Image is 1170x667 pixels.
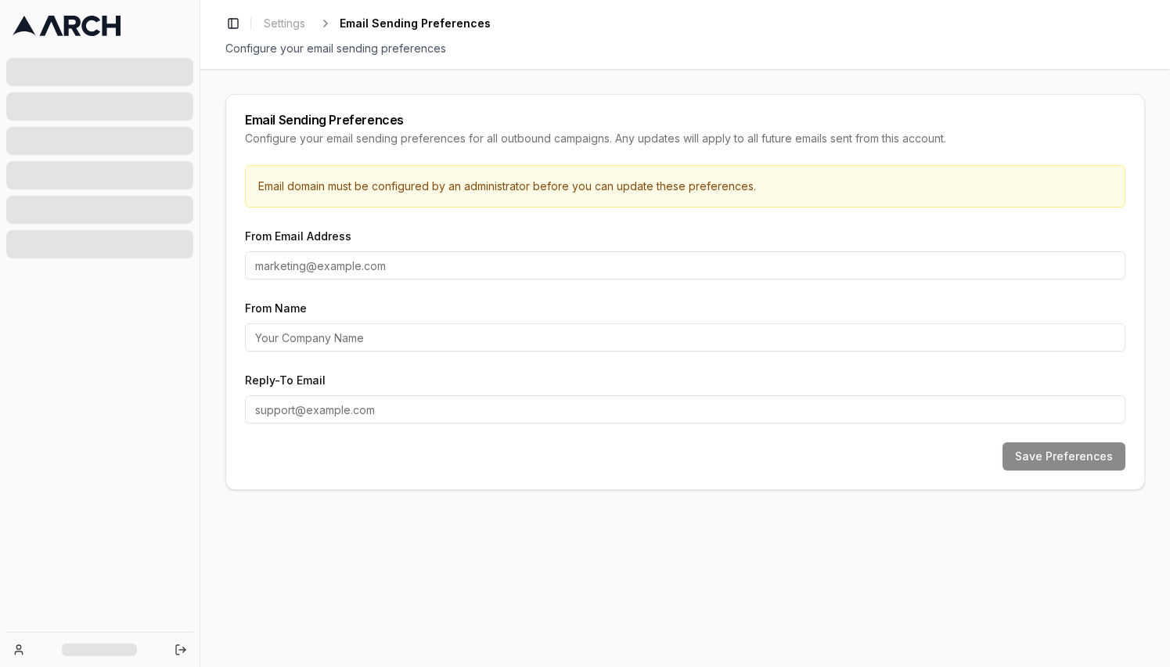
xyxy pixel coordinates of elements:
[245,395,1125,424] input: support@example.com
[245,251,1125,279] input: marketing@example.com
[245,131,1125,146] div: Configure your email sending preferences for all outbound campaigns. Any updates will apply to al...
[245,301,307,315] label: From Name
[257,13,311,34] a: Settings
[245,229,351,243] label: From Email Address
[245,323,1125,352] input: Your Company Name
[340,16,491,31] span: Email Sending Preferences
[264,16,305,31] span: Settings
[245,114,1125,126] div: Email Sending Preferences
[258,178,1112,194] p: Email domain must be configured by an administrator before you can update these preferences.
[257,13,491,34] nav: breadcrumb
[170,639,192,661] button: Log out
[245,373,326,387] label: Reply-To Email
[225,41,1145,56] div: Configure your email sending preferences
